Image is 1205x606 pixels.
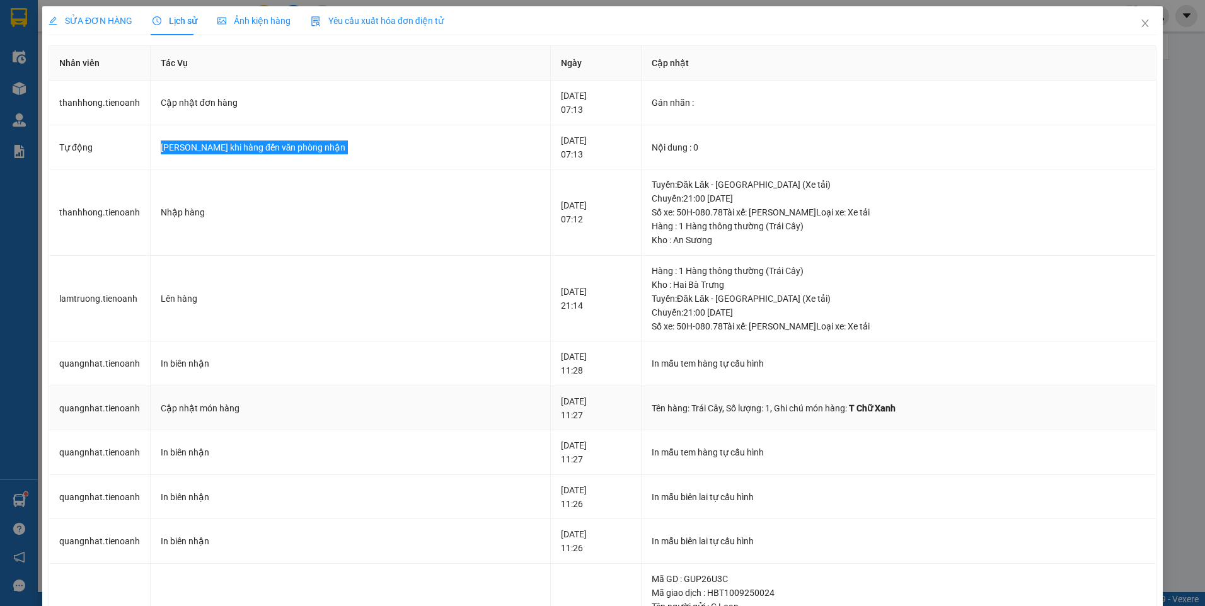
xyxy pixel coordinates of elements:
div: In biên nhận [161,445,540,459]
div: In biên nhận [161,357,540,370]
span: edit [49,16,57,25]
span: Yêu cầu xuất hóa đơn điện tử [311,16,444,26]
img: icon [311,16,321,26]
span: T Chữ Xanh [849,403,896,413]
button: Close [1127,6,1163,42]
div: [DATE] 21:14 [561,285,631,312]
div: In mẫu biên lai tự cấu hình [652,534,1146,548]
td: lamtruong.tienoanh [49,256,151,342]
div: Hàng : 1 Hàng thông thường (Trái Cây) [652,219,1146,233]
div: [PERSON_NAME] khi hàng đến văn phòng nhận [161,140,540,154]
div: In mẫu tem hàng tự cấu hình [652,445,1146,459]
td: quangnhat.tienoanh [49,341,151,386]
td: quangnhat.tienoanh [49,430,151,475]
div: Kho : Hai Bà Trưng [652,278,1146,292]
td: quangnhat.tienoanh [49,475,151,520]
div: [DATE] 07:13 [561,134,631,161]
span: Lịch sử [153,16,197,26]
div: In biên nhận [161,534,540,548]
th: Ngày [551,46,642,81]
div: [DATE] 11:26 [561,483,631,511]
div: Cập nhật món hàng [161,401,540,415]
td: thanhhong.tienoanh [49,169,151,256]
div: Mã GD : GUP26U3C [652,572,1146,586]
span: SỬA ĐƠN HÀNG [49,16,132,26]
div: [DATE] 07:13 [561,89,631,117]
div: Cập nhật đơn hàng [161,96,540,110]
th: Tác Vụ [151,46,551,81]
div: Nội dung : 0 [652,140,1146,154]
div: In biên nhận [161,490,540,504]
td: quangnhat.tienoanh [49,519,151,564]
div: Tuyến : Đăk Lăk - [GEOGRAPHIC_DATA] (Xe tải) Chuyến: 21:00 [DATE] Số xe: 50H-080.78 Tài xế: [PERS... [652,292,1146,333]
div: [DATE] 11:28 [561,350,631,377]
div: In mẫu tem hàng tự cấu hình [652,357,1146,370]
div: [DATE] 11:27 [561,438,631,466]
span: Ảnh kiện hàng [217,16,291,26]
td: Tự động [49,125,151,170]
div: Gán nhãn : [652,96,1146,110]
div: Mã giao dịch : HBT1009250024 [652,586,1146,600]
div: In mẫu biên lai tự cấu hình [652,490,1146,504]
span: clock-circle [153,16,161,25]
span: close [1140,18,1150,28]
div: [DATE] 11:26 [561,527,631,555]
span: Trái Cây [691,403,722,413]
th: Cập nhật [642,46,1156,81]
div: Kho : An Sương [652,233,1146,247]
div: [DATE] 11:27 [561,394,631,422]
span: 1 [765,403,770,413]
div: [DATE] 07:12 [561,198,631,226]
th: Nhân viên [49,46,151,81]
div: Tuyến : Đăk Lăk - [GEOGRAPHIC_DATA] (Xe tải) Chuyến: 21:00 [DATE] Số xe: 50H-080.78 Tài xế: [PERS... [652,178,1146,219]
span: picture [217,16,226,25]
div: Nhập hàng [161,205,540,219]
td: quangnhat.tienoanh [49,386,151,431]
td: thanhhong.tienoanh [49,81,151,125]
div: Tên hàng: , Số lượng: , Ghi chú món hàng: [652,401,1146,415]
div: Lên hàng [161,292,540,306]
div: Hàng : 1 Hàng thông thường (Trái Cây) [652,264,1146,278]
